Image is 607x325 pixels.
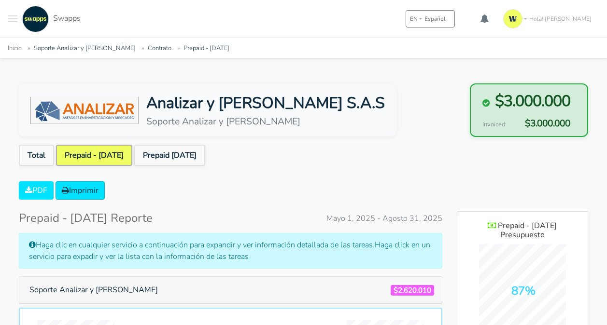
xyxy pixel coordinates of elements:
button: Soporte Analizar y [PERSON_NAME] [23,281,164,299]
a: Prepaid [DATE] [134,145,205,166]
span: Invoiced: [482,120,507,129]
a: Inicio [8,44,22,53]
a: Imprimir [56,181,105,200]
span: Español [424,14,446,23]
a: Hola! [PERSON_NAME] [499,5,599,32]
span: Prepaid - [DATE] Presupuesto [498,220,557,240]
img: swapps-linkedin-v2.jpg [22,6,49,32]
img: Analizar y Lombana S.A.S [30,97,139,124]
a: Soporte Analizar y [PERSON_NAME] [34,44,136,53]
a: Swapps [20,6,81,32]
span: Mayo 1, 2025 - Agosto 31, 2025 [326,213,442,224]
span: Hola! [PERSON_NAME] [529,14,592,23]
span: $3.000.000 [512,117,570,131]
span: Swapps [53,13,81,24]
span: $2.620.010 [391,285,434,296]
button: ENEspañol [406,10,455,27]
button: Toggle navigation menu [8,6,17,32]
div: Haga clic en cualquier servicio a continuación para expandir y ver información detallada de las t... [19,233,442,269]
a: Contrato [148,44,171,53]
a: Total [19,145,54,166]
div: Soporte Analizar y [PERSON_NAME] [146,115,385,129]
a: Prepaid - [DATE] [56,145,132,166]
a: PDF [19,181,54,200]
a: Prepaid - [DATE] [184,44,229,53]
img: isotipo-3-3e143c57.png [503,9,522,28]
span: $3.000.000 [495,90,570,113]
h4: Prepaid - [DATE] Reporte [19,211,153,225]
div: Analizar y [PERSON_NAME] S.A.S [146,92,385,115]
